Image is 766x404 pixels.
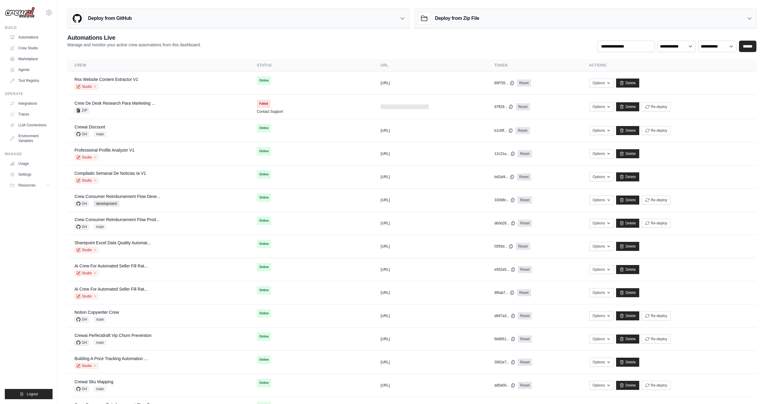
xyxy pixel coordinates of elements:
[257,124,271,132] span: Online
[7,120,53,130] a: LLM Connections
[589,265,614,274] button: Options
[517,173,531,180] a: Reset
[494,104,513,109] button: 97ff29...
[74,224,89,230] span: GH
[7,159,53,168] a: Usage
[7,43,53,53] a: Crew Studio
[74,316,89,322] span: GH
[94,201,119,207] span: development
[518,196,532,204] a: Reset
[517,79,531,87] a: Reset
[589,219,614,228] button: Options
[67,33,201,42] h2: Automations Live
[616,126,639,135] a: Delete
[257,109,283,114] a: Contact Support
[616,172,639,181] a: Delete
[5,7,35,18] img: Logo
[257,379,271,387] span: Online
[74,363,99,369] a: Studio
[74,293,99,299] a: Studio
[257,332,271,341] span: Online
[642,102,671,111] button: Re-deploy
[5,25,53,30] div: Build
[518,266,532,273] a: Reset
[435,15,479,22] h3: Deploy from Zip File
[616,265,639,274] a: Delete
[74,177,99,183] a: Studio
[616,149,639,158] a: Delete
[518,335,532,343] a: Reset
[616,381,639,390] a: Delete
[494,360,515,365] button: 3062e7...
[494,383,515,388] button: dd5d00...
[589,149,614,158] button: Options
[589,288,614,297] button: Options
[516,103,530,110] a: Reset
[74,264,148,268] a: Ai Crew For Automated Seller Fill Rat...
[5,152,53,156] div: Manage
[616,358,639,367] a: Delete
[616,79,639,88] a: Delete
[74,379,113,384] a: Crewai Sku Mapping
[74,125,105,129] a: Crewai Discount
[494,267,515,272] button: e932a5...
[494,244,513,249] button: f2f93d...
[74,356,148,361] a: Building A Price Tracking Automation ...
[589,172,614,181] button: Options
[67,59,250,72] th: Crew
[74,287,148,291] a: Ai Crew For Automated Seller Fill Rat...
[74,333,152,338] a: Crewai Perfectdraft Vip Churn Prevention
[67,42,201,48] p: Manage and monitor your active crew automations from this dashboard.
[516,243,530,250] a: Reset
[7,65,53,75] a: Agents
[494,81,515,85] button: 89f755...
[74,247,99,253] a: Studio
[7,109,53,119] a: Traces
[494,337,515,341] button: 6b8951...
[74,386,89,392] span: GH
[74,77,138,82] a: Rss Website Content Extractor V1
[642,311,671,320] button: Re-deploy
[257,356,271,364] span: Online
[74,84,99,90] a: Studio
[74,340,89,346] span: GH
[7,32,53,42] a: Automations
[7,76,53,85] a: Tool Registry
[589,358,614,367] button: Options
[257,286,271,295] span: Online
[74,148,134,153] a: Professional Profile Analyzer V1
[257,100,270,108] span: Failed
[642,381,671,390] button: Re-deploy
[94,224,106,230] span: main
[7,99,53,108] a: Integrations
[518,359,532,366] a: Reset
[7,54,53,64] a: Marketplace
[589,196,614,205] button: Options
[18,183,35,188] span: Resources
[642,126,671,135] button: Re-deploy
[494,290,515,295] button: 8f6ab7...
[257,217,271,225] span: Online
[71,12,83,24] img: GitHub Logo
[74,171,146,176] a: Compilado Semanal De Noticias Ia V1
[94,316,106,322] span: main
[494,174,515,179] button: bd2af4...
[7,170,53,179] a: Settings
[642,219,671,228] button: Re-deploy
[616,288,639,297] a: Delete
[589,79,614,88] button: Options
[616,311,639,320] a: Delete
[494,198,515,202] button: 33098c...
[373,59,487,72] th: URL
[642,196,671,205] button: Re-deploy
[494,128,513,133] button: b1c6ff...
[257,240,271,248] span: Online
[616,242,639,251] a: Delete
[589,242,614,251] button: Options
[74,201,89,207] span: GH
[250,59,373,72] th: Status
[5,389,53,399] button: Logout
[257,76,271,85] span: Online
[518,150,532,157] a: Reset
[494,221,515,226] button: db0d28...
